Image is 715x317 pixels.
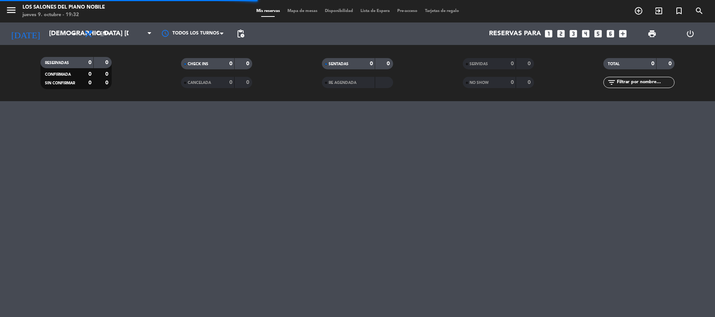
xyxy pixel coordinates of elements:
span: RESERVADAS [45,61,69,65]
strong: 0 [246,61,251,66]
span: Reservas para [489,30,541,37]
strong: 0 [669,61,673,66]
i: looks_6 [606,29,615,39]
i: arrow_drop_down [70,29,79,38]
span: Cena [97,31,110,36]
span: TOTAL [608,62,619,66]
i: [DATE] [6,25,45,42]
strong: 0 [511,80,514,85]
strong: 0 [651,61,654,66]
strong: 0 [528,61,532,66]
span: Pre-acceso [393,9,421,13]
strong: 0 [370,61,373,66]
span: RESERVAR MESA [628,4,649,17]
div: Los Salones del Piano Nobile [22,4,105,11]
i: add_circle_outline [634,6,643,15]
i: looks_3 [568,29,578,39]
span: SERVIDAS [470,62,488,66]
strong: 0 [229,61,232,66]
i: looks_4 [581,29,591,39]
span: CANCELADA [188,81,211,85]
strong: 0 [105,60,110,65]
strong: 0 [528,80,532,85]
span: CHECK INS [188,62,208,66]
span: SIN CONFIRMAR [45,81,75,85]
strong: 0 [88,60,91,65]
i: search [695,6,704,15]
i: looks_one [544,29,553,39]
strong: 0 [105,80,110,85]
strong: 0 [88,80,91,85]
i: exit_to_app [654,6,663,15]
strong: 0 [387,61,391,66]
span: Mis reservas [253,9,284,13]
div: jueves 9. octubre - 19:32 [22,11,105,19]
i: add_box [618,29,628,39]
span: pending_actions [236,29,245,38]
span: NO SHOW [470,81,489,85]
strong: 0 [246,80,251,85]
i: filter_list [607,78,616,87]
strong: 0 [229,80,232,85]
i: looks_5 [593,29,603,39]
i: power_settings_new [686,29,695,38]
span: print [648,29,657,38]
div: LOG OUT [671,22,709,45]
strong: 0 [105,72,110,77]
span: WALK IN [649,4,669,17]
button: menu [6,4,17,18]
i: looks_two [556,29,566,39]
i: turned_in_not [675,6,684,15]
span: RE AGENDADA [329,81,356,85]
input: Filtrar por nombre... [616,78,674,87]
span: Tarjetas de regalo [421,9,463,13]
strong: 0 [88,72,91,77]
span: Lista de Espera [357,9,393,13]
span: Reserva especial [669,4,689,17]
span: SENTADAS [329,62,349,66]
i: menu [6,4,17,16]
strong: 0 [511,61,514,66]
span: Mapa de mesas [284,9,321,13]
span: Disponibilidad [321,9,357,13]
span: BUSCAR [689,4,709,17]
span: CONFIRMADA [45,73,71,76]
